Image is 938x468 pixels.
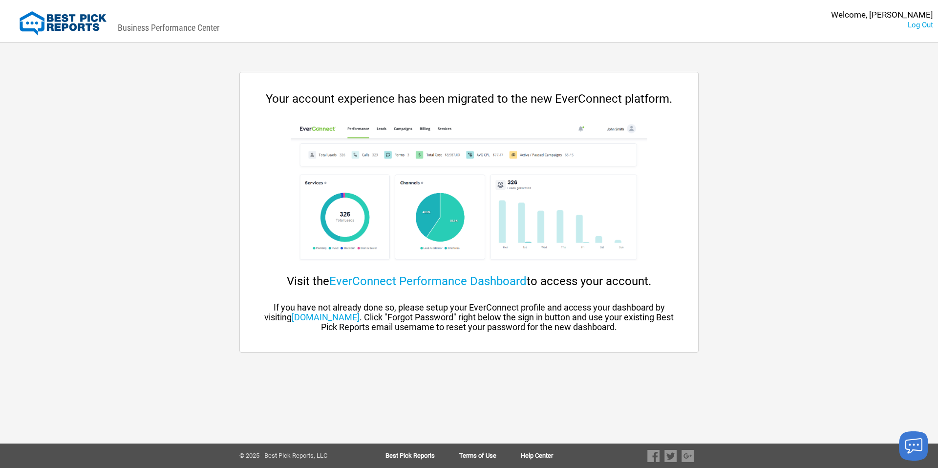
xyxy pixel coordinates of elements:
div: Visit the to access your account. [259,274,679,288]
a: [DOMAIN_NAME] [292,312,360,322]
div: © 2025 - Best Pick Reports, LLC [239,452,354,459]
div: Your account experience has been migrated to the new EverConnect platform. [259,92,679,106]
a: Best Pick Reports [385,452,459,459]
img: Best Pick Reports Logo [20,11,107,36]
a: EverConnect Performance Dashboard [329,274,527,288]
a: Terms of Use [459,452,521,459]
a: Help Center [521,452,553,459]
a: Log Out [908,21,933,29]
div: Welcome, [PERSON_NAME] [831,10,933,20]
img: cp-dashboard.png [291,120,647,267]
div: If you have not already done so, please setup your EverConnect profile and access your dashboard ... [259,303,679,332]
button: Launch chat [899,431,928,461]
